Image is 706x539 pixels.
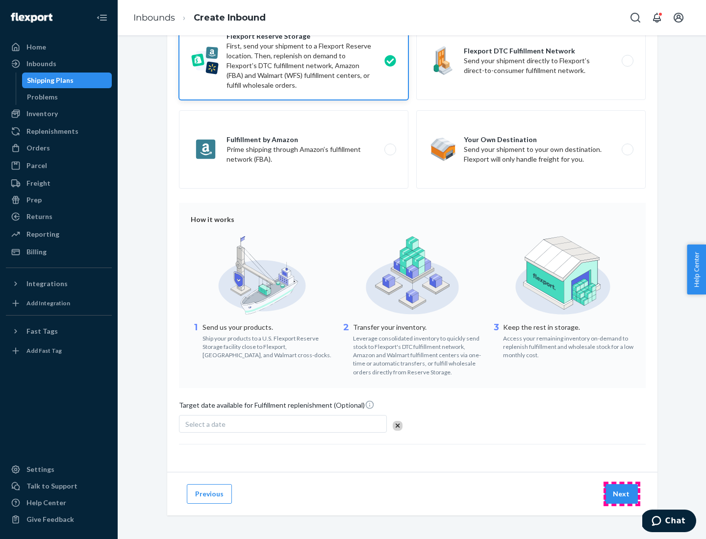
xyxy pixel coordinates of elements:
[187,484,232,504] button: Previous
[6,56,112,72] a: Inbounds
[687,245,706,294] button: Help Center
[202,322,333,332] p: Send us your products.
[491,321,501,359] div: 3
[6,244,112,260] a: Billing
[11,13,52,23] img: Flexport logo
[133,12,175,23] a: Inbounds
[26,229,59,239] div: Reporting
[202,332,333,359] div: Ship your products to a U.S. Flexport Reserve Storage facility close to Flexport, [GEOGRAPHIC_DAT...
[194,12,266,23] a: Create Inbound
[22,89,112,105] a: Problems
[6,323,112,339] button: Fast Tags
[6,343,112,359] a: Add Fast Tag
[503,332,634,359] div: Access your remaining inventory on-demand to replenish fulfillment and wholesale stock for a low ...
[26,279,68,289] div: Integrations
[26,59,56,69] div: Inbounds
[26,514,74,524] div: Give Feedback
[26,195,42,205] div: Prep
[353,322,484,332] p: Transfer your inventory.
[26,498,66,508] div: Help Center
[26,299,70,307] div: Add Integration
[6,123,112,139] a: Replenishments
[26,247,47,257] div: Billing
[6,106,112,122] a: Inventory
[353,332,484,376] div: Leverage consolidated inventory to quickly send stock to Flexport's DTC fulfillment network, Amaz...
[6,39,112,55] a: Home
[605,484,638,504] button: Next
[6,512,112,527] button: Give Feedback
[26,481,77,491] div: Talk to Support
[26,109,58,119] div: Inventory
[26,212,52,221] div: Returns
[92,8,112,27] button: Close Navigation
[6,192,112,208] a: Prep
[6,158,112,173] a: Parcel
[22,73,112,88] a: Shipping Plans
[26,326,58,336] div: Fast Tags
[503,322,634,332] p: Keep the rest in storage.
[669,8,688,27] button: Open account menu
[647,8,667,27] button: Open notifications
[626,8,645,27] button: Open Search Box
[191,215,634,224] div: How it works
[26,126,78,136] div: Replenishments
[191,321,201,359] div: 1
[6,295,112,311] a: Add Integration
[26,161,47,171] div: Parcel
[6,478,112,494] button: Talk to Support
[26,465,54,474] div: Settings
[341,321,351,376] div: 2
[26,42,46,52] div: Home
[6,462,112,477] a: Settings
[179,400,375,414] span: Target date available for Fulfillment replenishment (Optional)
[27,92,58,102] div: Problems
[26,143,50,153] div: Orders
[6,140,112,156] a: Orders
[6,209,112,224] a: Returns
[6,175,112,191] a: Freight
[6,276,112,292] button: Integrations
[6,226,112,242] a: Reporting
[185,420,226,428] span: Select a date
[26,178,50,188] div: Freight
[27,75,74,85] div: Shipping Plans
[126,3,274,32] ol: breadcrumbs
[26,346,62,355] div: Add Fast Tag
[6,495,112,511] a: Help Center
[642,510,696,534] iframe: Opens a widget where you can chat to one of our agents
